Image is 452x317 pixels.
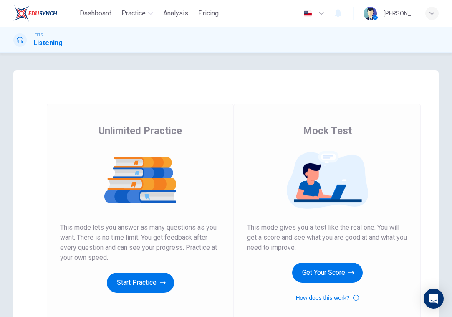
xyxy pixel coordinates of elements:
[295,293,359,303] button: How does this work?
[76,6,115,21] button: Dashboard
[424,289,444,309] div: Open Intercom Messenger
[364,7,377,20] img: Profile picture
[195,6,222,21] button: Pricing
[118,6,157,21] button: Practice
[121,8,146,18] span: Practice
[13,5,76,22] a: EduSynch logo
[13,5,57,22] img: EduSynch logo
[303,124,352,137] span: Mock Test
[33,32,43,38] span: IELTS
[163,8,188,18] span: Analysis
[198,8,219,18] span: Pricing
[247,223,407,253] span: This mode gives you a test like the real one. You will get a score and see what you are good at a...
[384,8,415,18] div: [PERSON_NAME]
[160,6,192,21] button: Analysis
[292,263,363,283] button: Get Your Score
[98,124,182,137] span: Unlimited Practice
[80,8,111,18] span: Dashboard
[303,10,313,17] img: en
[107,273,174,293] button: Start Practice
[60,223,220,263] span: This mode lets you answer as many questions as you want. There is no time limit. You get feedback...
[33,38,63,48] h1: Listening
